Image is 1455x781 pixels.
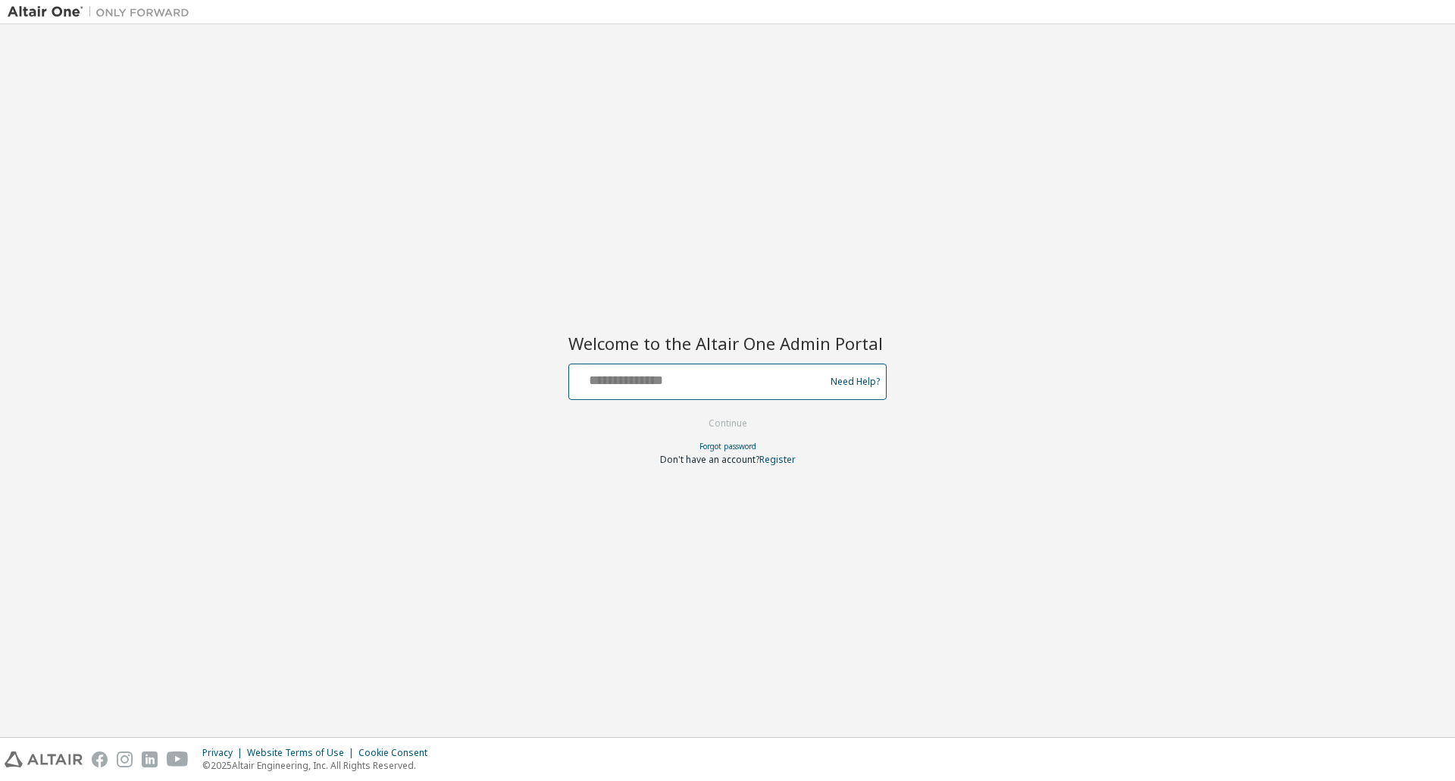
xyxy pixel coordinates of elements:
p: © 2025 Altair Engineering, Inc. All Rights Reserved. [202,759,436,772]
img: linkedin.svg [142,751,158,767]
div: Website Terms of Use [247,747,358,759]
a: Need Help? [831,381,880,382]
a: Forgot password [699,441,756,451]
img: Altair One [8,5,197,20]
div: Privacy [202,747,247,759]
img: youtube.svg [167,751,189,767]
h2: Welcome to the Altair One Admin Portal [568,333,887,354]
img: altair_logo.svg [5,751,83,767]
div: Cookie Consent [358,747,436,759]
a: Register [759,453,796,466]
span: Don't have an account? [660,453,759,466]
img: instagram.svg [117,751,133,767]
img: facebook.svg [92,751,108,767]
